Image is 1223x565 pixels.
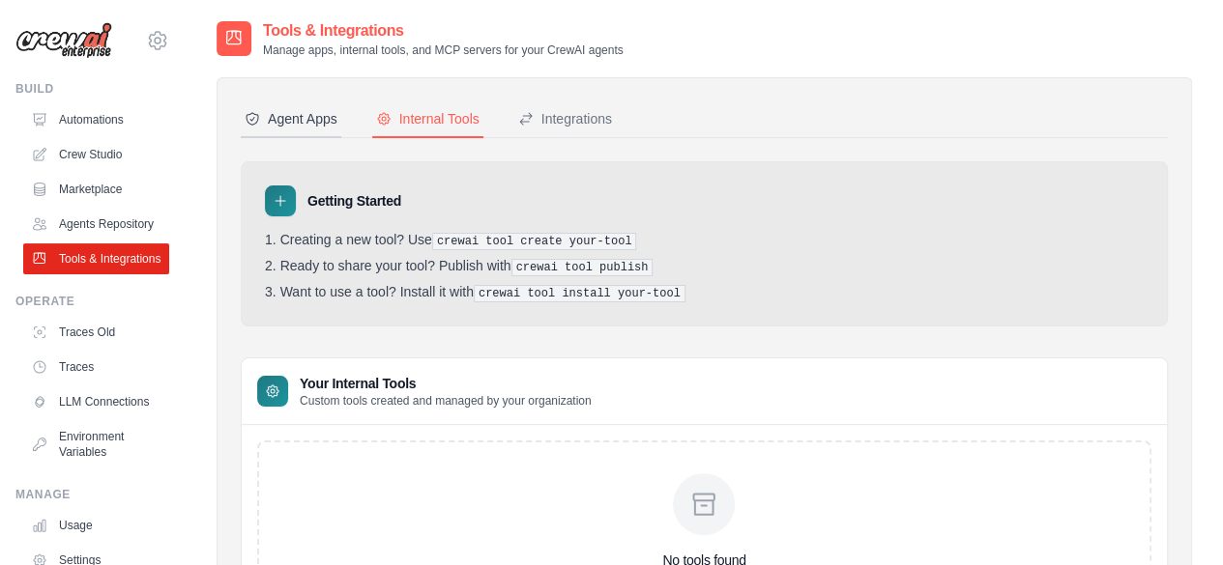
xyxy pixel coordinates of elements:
[265,258,1144,276] li: Ready to share your tool? Publish with
[15,487,169,502] div: Manage
[432,233,637,250] pre: crewai tool create your-tool
[23,139,169,170] a: Crew Studio
[15,22,112,59] img: Logo
[15,81,169,97] div: Build
[245,109,337,128] div: Agent Apps
[474,285,685,302] pre: crewai tool install your-tool
[23,352,169,382] a: Traces
[23,421,169,467] a: Environment Variables
[518,109,612,128] div: Integrations
[263,19,624,42] h2: Tools & Integrations
[265,232,1144,250] li: Creating a new tool? Use
[300,393,592,409] p: Custom tools created and managed by your organization
[23,317,169,348] a: Traces Old
[15,294,169,309] div: Operate
[300,374,592,393] h3: Your Internal Tools
[23,386,169,417] a: LLM Connections
[263,42,624,58] p: Manage apps, internal tools, and MCP servers for your CrewAI agents
[376,109,480,128] div: Internal Tools
[23,510,169,541] a: Usage
[265,284,1144,302] li: Want to use a tool? Install it with
[307,191,401,211] h3: Getting Started
[23,104,169,135] a: Automations
[23,174,169,205] a: Marketplace
[372,101,483,138] button: Internal Tools
[23,243,169,274] a: Tools & Integrations
[241,101,341,138] button: Agent Apps
[514,101,616,138] button: Integrations
[23,209,169,240] a: Agents Repository
[511,259,654,276] pre: crewai tool publish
